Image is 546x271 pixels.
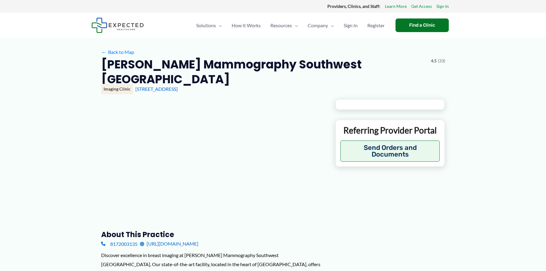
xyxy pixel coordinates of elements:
a: ←Back to Map [101,48,134,57]
span: ← [101,49,107,55]
a: Sign In [436,2,449,10]
span: Sign In [344,15,358,36]
h3: About this practice [101,230,326,239]
strong: Providers, Clinics, and Staff: [327,4,380,9]
span: (33) [438,57,445,65]
a: ResourcesMenu Toggle [266,15,303,36]
nav: Primary Site Navigation [191,15,389,36]
span: Menu Toggle [216,15,222,36]
button: Send Orders and Documents [340,140,440,162]
a: 8172003135 [101,239,137,248]
a: [URL][DOMAIN_NAME] [140,239,198,248]
a: CompanyMenu Toggle [303,15,339,36]
span: How It Works [232,15,261,36]
a: Register [362,15,389,36]
a: Learn More [385,2,407,10]
span: Solutions [196,15,216,36]
a: Get Access [411,2,432,10]
span: Register [367,15,385,36]
h2: [PERSON_NAME] Mammography Southwest [GEOGRAPHIC_DATA] [101,57,426,87]
a: Sign In [339,15,362,36]
a: [STREET_ADDRESS] [135,86,178,92]
span: Menu Toggle [328,15,334,36]
a: Find a Clinic [395,18,449,32]
span: Menu Toggle [292,15,298,36]
span: Company [308,15,328,36]
a: SolutionsMenu Toggle [191,15,227,36]
span: 4.5 [431,57,437,65]
a: How It Works [227,15,266,36]
img: Expected Healthcare Logo - side, dark font, small [91,18,144,33]
p: Referring Provider Portal [340,125,440,136]
div: Imaging Clinic [101,84,133,94]
span: Resources [270,15,292,36]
